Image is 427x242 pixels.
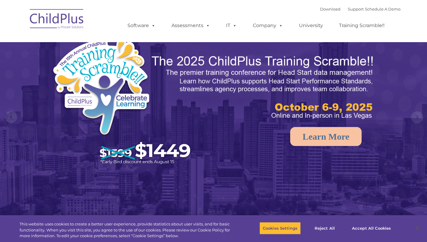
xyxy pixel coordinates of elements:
a: Learn More [290,127,362,146]
a: University [293,20,329,32]
a: IT [220,20,243,32]
a: Company [247,20,289,32]
span: Last name [84,40,102,44]
font: | [320,7,400,11]
a: Support [348,7,364,11]
span: Phone number [84,64,109,69]
a: Training Scramble!! [333,20,391,32]
button: Reject All [306,222,344,234]
a: Schedule A Demo [365,7,400,11]
a: Download [320,7,341,11]
a: Assessments [165,20,216,32]
button: Cookies Settings [259,222,301,234]
div: This website uses cookies to create a better user experience, provide statistics about user visit... [20,221,235,239]
button: Close [411,222,424,235]
a: Software [121,20,162,32]
button: Accept All Cookies [349,222,394,234]
img: ChildPlus by Procare Solutions [27,5,87,35]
